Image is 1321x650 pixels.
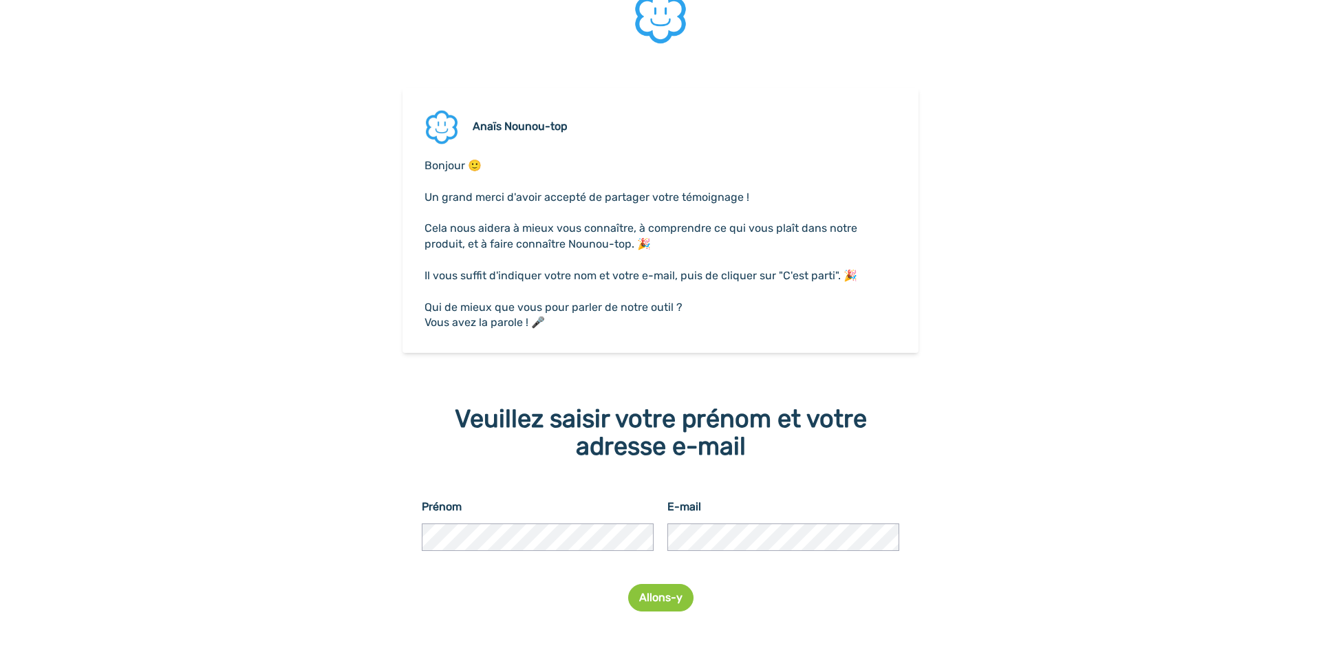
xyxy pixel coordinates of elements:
[422,405,899,460] div: Veuillez saisir votre prénom et votre adresse e-mail
[425,221,860,250] span: Cela nous aidera à mieux vous connaître, à comprendre ce qui vous plaît dans notre produit, et à ...
[425,191,749,204] span: Un grand merci d'avoir accepté de partager votre témoignage !
[422,499,462,515] label: Prénom
[425,301,683,314] span: Qui de mieux que vous pour parler de notre outil ?
[425,269,857,282] span: Il vous suffit d'indiquer votre nom et votre e-mail, puis de cliquer sur "C'est parti". 🎉
[425,159,482,172] span: Bonjour 🙂
[628,584,694,611] button: Allons-y
[667,499,701,515] label: E-mail
[473,118,568,135] div: Anaïs Nounou-top
[425,316,545,329] span: Vous avez la parole ! 🎤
